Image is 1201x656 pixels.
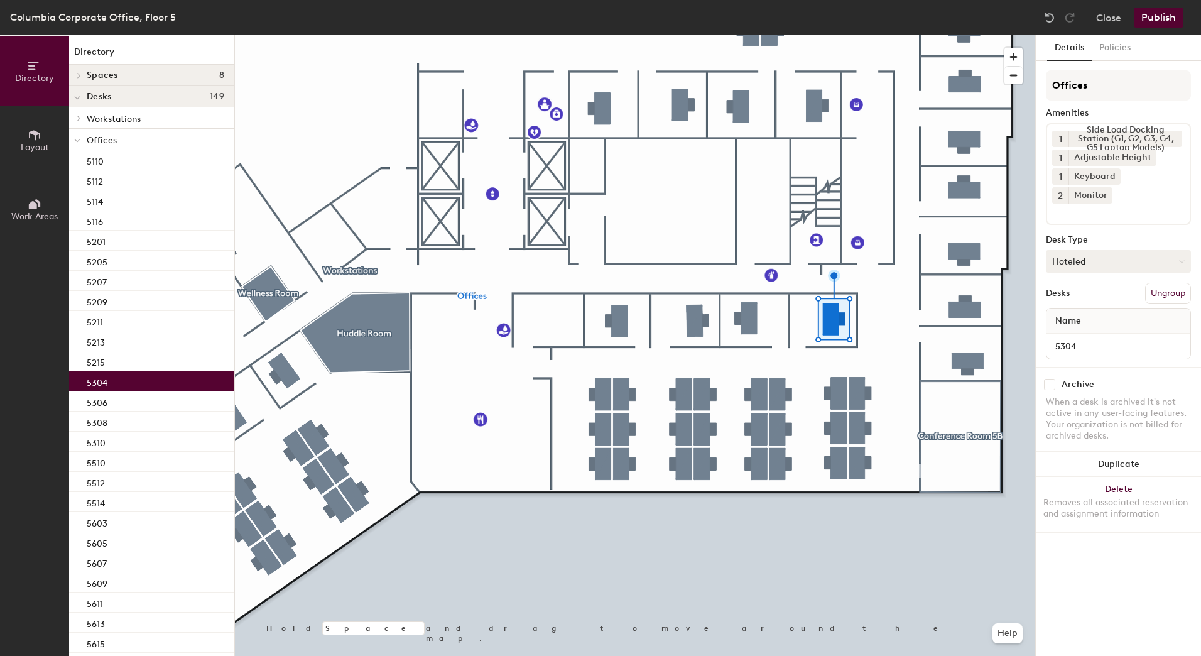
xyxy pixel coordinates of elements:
div: Removes all associated reservation and assignment information [1043,497,1193,520]
p: 5201 [87,233,106,248]
button: Hoteled [1046,250,1191,273]
p: 5209 [87,293,107,308]
p: 5304 [87,374,107,388]
span: Workstations [87,114,141,124]
div: Desk Type [1046,235,1191,245]
div: Amenities [1046,108,1191,118]
p: 5615 [87,635,105,650]
div: Desks [1046,288,1070,298]
button: Help [992,623,1023,643]
button: Ungroup [1145,283,1191,304]
p: 5114 [87,193,103,207]
p: 5211 [87,314,103,328]
div: Columbia Corporate Office, Floor 5 [10,9,176,25]
div: Side Load Docking Station (G1, G2, G3, G4, G5 Laptop Models) [1068,131,1182,147]
button: 1 [1052,168,1068,185]
p: 5603 [87,515,107,529]
button: Close [1096,8,1121,28]
p: 5609 [87,575,107,589]
p: 5110 [87,153,104,167]
span: Spaces [87,70,118,80]
button: Details [1047,35,1092,61]
button: DeleteRemoves all associated reservation and assignment information [1036,477,1201,532]
div: Adjustable Height [1068,150,1156,166]
span: 1 [1059,151,1062,165]
span: 1 [1059,133,1062,146]
div: Keyboard [1068,168,1121,185]
p: 5310 [87,434,106,449]
button: 2 [1052,187,1068,204]
p: 5306 [87,394,107,408]
div: Monitor [1068,187,1112,204]
button: Duplicate [1036,452,1201,477]
p: 5308 [87,414,107,429]
span: 8 [219,70,224,80]
p: 5611 [87,595,103,610]
p: 5213 [87,334,105,348]
p: 5514 [87,495,105,509]
button: Policies [1092,35,1138,61]
span: Offices [87,135,117,146]
span: Desks [87,92,111,102]
h1: Directory [69,45,234,65]
button: 1 [1052,150,1068,166]
p: 5207 [87,273,107,288]
span: Layout [21,142,49,153]
p: 5607 [87,555,107,569]
p: 5613 [87,615,105,630]
span: Directory [15,73,54,84]
span: Work Areas [11,211,58,222]
div: When a desk is archived it's not active in any user-facing features. Your organization is not bil... [1046,396,1191,442]
button: 1 [1052,131,1068,147]
p: 5112 [87,173,103,187]
input: Unnamed desk [1049,337,1188,355]
button: Publish [1134,8,1183,28]
p: 5605 [87,535,107,549]
p: 5215 [87,354,105,368]
p: 5116 [87,213,103,227]
span: Name [1049,310,1087,332]
p: 5510 [87,454,106,469]
div: Archive [1062,380,1094,390]
span: 1 [1059,170,1062,183]
img: Redo [1063,11,1076,24]
p: 5205 [87,253,107,268]
p: 5512 [87,474,105,489]
img: Undo [1043,11,1056,24]
span: 2 [1058,189,1063,202]
span: 149 [210,92,224,102]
